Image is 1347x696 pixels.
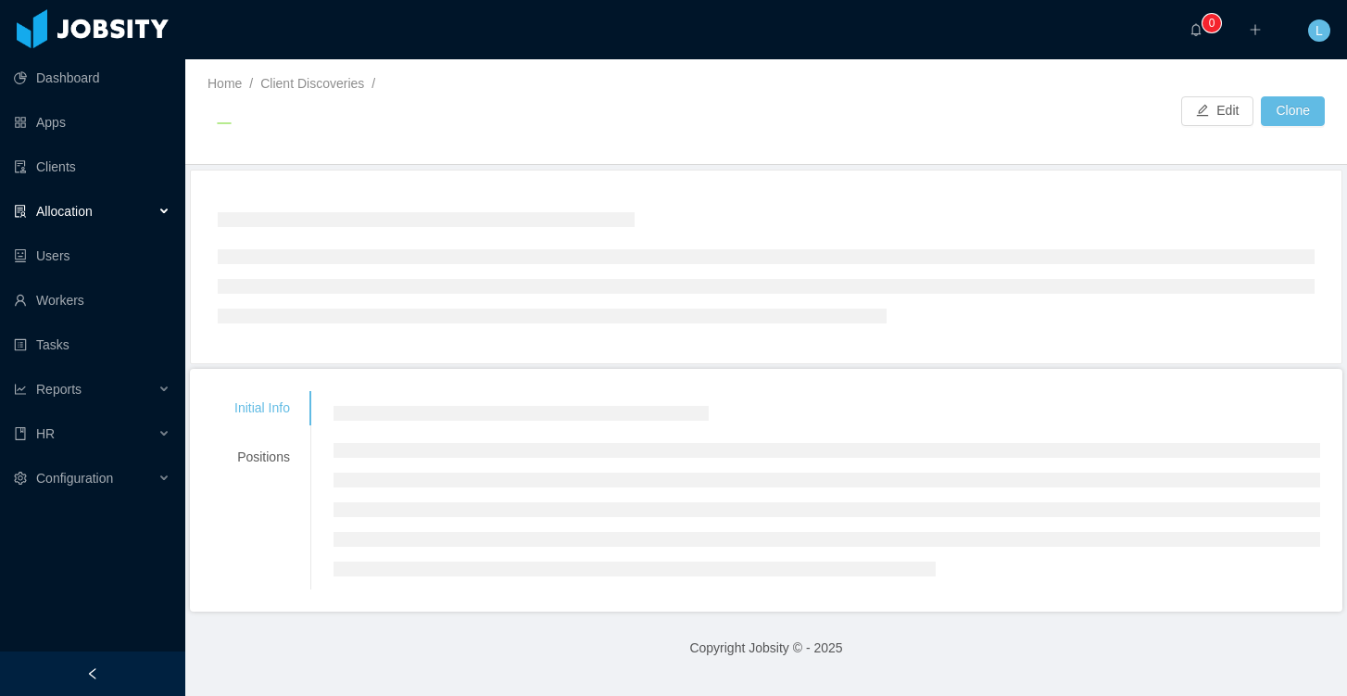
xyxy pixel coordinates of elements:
span: Allocation [36,204,93,219]
a: Client Discoveries [260,76,364,91]
a: icon: appstoreApps [14,104,170,141]
a: icon: robotUsers [14,237,170,274]
span: L [1316,19,1323,42]
button: icon: editEdit [1181,96,1253,126]
span: / [371,76,375,91]
span: Reports [36,382,82,397]
i: icon: plus [1249,23,1262,36]
button: Clone [1261,96,1325,126]
a: icon: pie-chartDashboard [14,59,170,96]
a: icon: auditClients [14,148,170,185]
span: / [249,76,253,91]
footer: Copyright Jobsity © - 2025 [185,616,1347,680]
i: icon: solution [14,205,27,218]
a: icon: userWorkers [14,282,170,319]
i: icon: line-chart [14,383,27,396]
a: Home [208,76,242,91]
i: icon: bell [1190,23,1202,36]
div: Initial Info [212,391,312,425]
sup: 0 [1202,14,1221,32]
i: icon: setting [14,472,27,485]
span: Configuration [36,471,113,486]
span: HR [36,426,55,441]
a: icon: profileTasks [14,326,170,363]
div: Positions [212,440,312,475]
i: icon: book [14,427,27,440]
